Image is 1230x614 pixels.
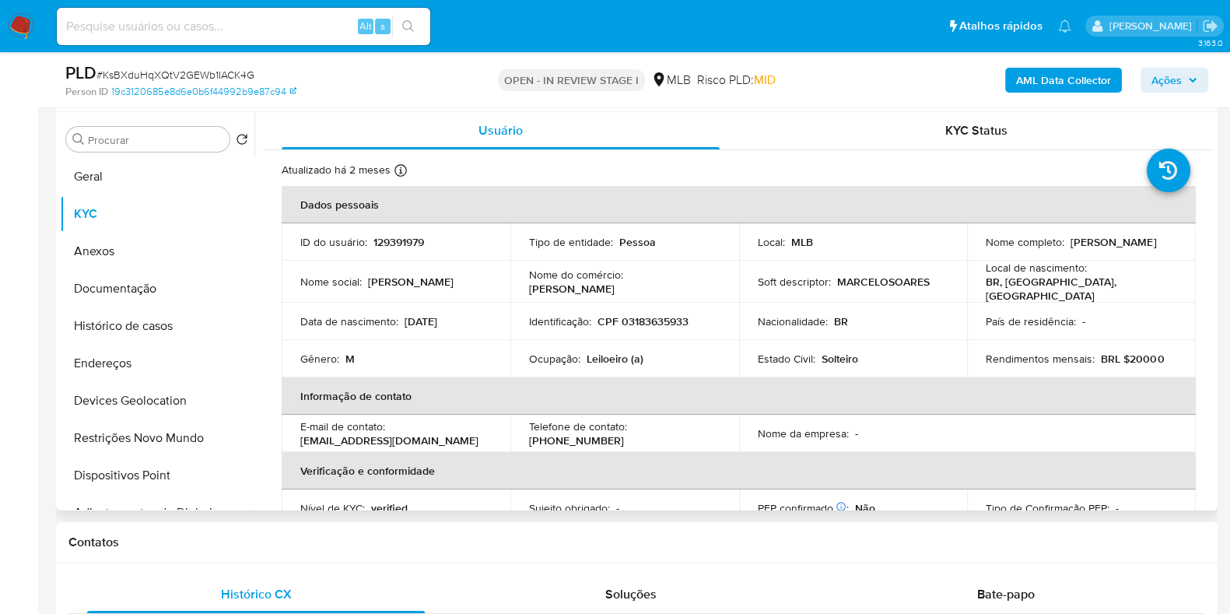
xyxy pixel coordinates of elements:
b: AML Data Collector [1016,68,1111,93]
input: Procurar [88,133,223,147]
p: BR [834,314,848,328]
p: Telefone de contato : [529,419,627,433]
input: Pesquise usuários ou casos... [57,16,430,37]
button: search-icon [392,16,424,37]
span: # KsBXduHqXQtV2GEWb1IACK4G [96,67,254,82]
p: [PHONE_NUMBER] [529,433,624,447]
p: Não [855,501,875,515]
button: Ações [1141,68,1208,93]
p: jhonata.costa@mercadolivre.com [1109,19,1197,33]
p: - [1082,314,1085,328]
a: Notificações [1058,19,1071,33]
p: Atualizado há 2 meses [282,163,391,177]
a: Sair [1202,18,1218,34]
b: Person ID [65,85,108,99]
p: Tipo de entidade : [529,235,613,249]
p: Soft descriptor : [758,275,831,289]
span: Risco PLD: [697,72,776,89]
span: Soluções [605,585,657,603]
p: - [1116,501,1119,515]
th: Verificação e conformidade [282,452,1196,489]
button: KYC [60,195,254,233]
h1: Contatos [68,535,1205,550]
p: 129391979 [373,235,424,249]
p: BR, [GEOGRAPHIC_DATA], [GEOGRAPHIC_DATA] [986,275,1171,303]
button: Geral [60,158,254,195]
span: Atalhos rápidos [959,18,1043,34]
p: Ocupação : [529,352,580,366]
p: E-mail de contato : [300,419,385,433]
button: Documentação [60,270,254,307]
span: Ações [1151,68,1182,93]
button: Dispositivos Point [60,457,254,494]
p: Data de nascimento : [300,314,398,328]
p: Local de nascimento : [986,261,1087,275]
p: Nome da empresa : [758,426,849,440]
p: BRL $20000 [1101,352,1164,366]
p: Sujeito obrigado : [529,501,610,515]
p: PEP confirmado : [758,501,849,515]
button: AML Data Collector [1005,68,1122,93]
p: [PERSON_NAME] [368,275,454,289]
button: Devices Geolocation [60,382,254,419]
span: Bate-papo [977,585,1035,603]
button: Histórico de casos [60,307,254,345]
span: MID [754,71,776,89]
p: Solteiro [822,352,858,366]
button: Procurar [72,133,85,146]
p: Nome social : [300,275,362,289]
th: Dados pessoais [282,186,1196,223]
th: Informação de contato [282,377,1196,415]
p: Nome do comércio : [529,268,623,282]
p: [EMAIL_ADDRESS][DOMAIN_NAME] [300,433,478,447]
p: verified [371,501,408,515]
button: Adiantamentos de Dinheiro [60,494,254,532]
p: Leiloeiro (a) [587,352,643,366]
p: Identificação : [529,314,591,328]
button: Restrições Novo Mundo [60,419,254,457]
p: Tipo de Confirmação PEP : [986,501,1109,515]
p: ID do usuário : [300,235,367,249]
span: s [380,19,385,33]
p: CPF 03183635933 [597,314,689,328]
b: PLD [65,60,96,85]
p: Estado Civil : [758,352,815,366]
button: Retornar ao pedido padrão [236,133,248,150]
p: MLB [791,235,813,249]
p: [DATE] [405,314,437,328]
p: - [855,426,858,440]
a: 19c3120685e8d6e0b6f44992b9e87c94 [111,85,296,99]
p: País de residência : [986,314,1076,328]
p: Pessoa [619,235,656,249]
p: [PERSON_NAME] [1071,235,1156,249]
button: Anexos [60,233,254,270]
p: Nível de KYC : [300,501,365,515]
p: [PERSON_NAME] [529,282,615,296]
p: Rendimentos mensais : [986,352,1095,366]
p: OPEN - IN REVIEW STAGE I [498,69,645,91]
p: Nacionalidade : [758,314,828,328]
span: Usuário [478,121,523,139]
p: M [345,352,355,366]
button: Endereços [60,345,254,382]
p: - [616,501,619,515]
span: KYC Status [945,121,1007,139]
span: Alt [359,19,372,33]
p: Nome completo : [986,235,1064,249]
span: 3.163.0 [1197,37,1222,49]
div: MLB [651,72,691,89]
p: Gênero : [300,352,339,366]
p: Local : [758,235,785,249]
p: MARCELOSOARES [837,275,930,289]
span: Histórico CX [221,585,292,603]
